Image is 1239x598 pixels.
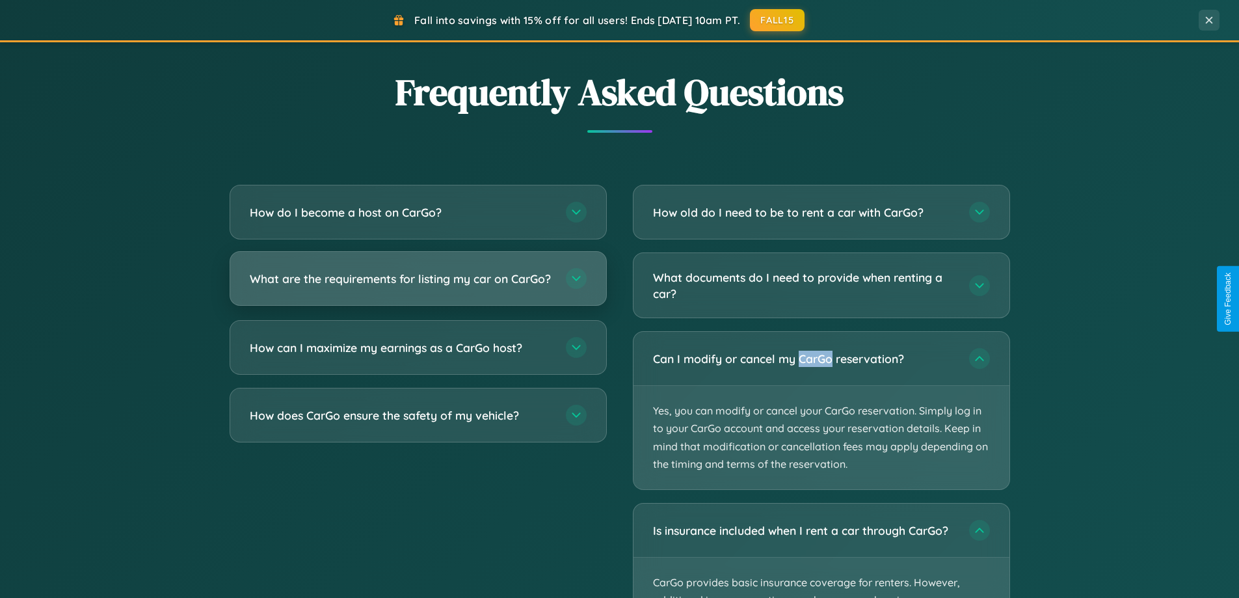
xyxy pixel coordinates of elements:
button: FALL15 [750,9,805,31]
h3: How can I maximize my earnings as a CarGo host? [250,340,553,356]
h3: Is insurance included when I rent a car through CarGo? [653,523,956,539]
h3: Can I modify or cancel my CarGo reservation? [653,351,956,367]
h3: What are the requirements for listing my car on CarGo? [250,271,553,287]
span: Fall into savings with 15% off for all users! Ends [DATE] 10am PT. [414,14,740,27]
h3: How does CarGo ensure the safety of my vehicle? [250,407,553,424]
p: Yes, you can modify or cancel your CarGo reservation. Simply log in to your CarGo account and acc... [633,386,1009,489]
h3: How old do I need to be to rent a car with CarGo? [653,204,956,221]
h3: What documents do I need to provide when renting a car? [653,269,956,301]
h3: How do I become a host on CarGo? [250,204,553,221]
h2: Frequently Asked Questions [230,67,1010,117]
div: Give Feedback [1223,273,1232,325]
